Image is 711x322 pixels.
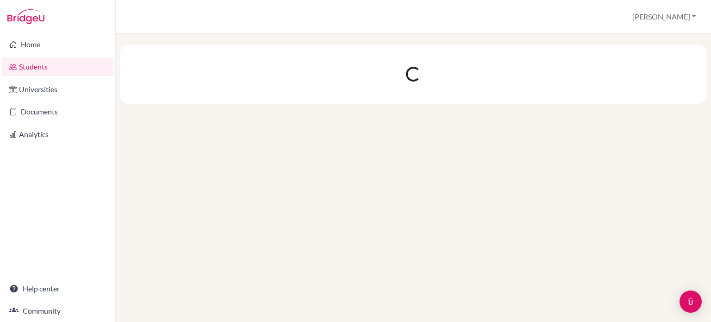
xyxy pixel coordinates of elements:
[2,279,113,298] a: Help center
[7,9,44,24] img: Bridge-U
[2,102,113,121] a: Documents
[2,35,113,54] a: Home
[2,57,113,76] a: Students
[2,125,113,144] a: Analytics
[2,302,113,320] a: Community
[680,290,702,313] div: Open Intercom Messenger
[2,80,113,99] a: Universities
[628,8,700,25] button: [PERSON_NAME]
